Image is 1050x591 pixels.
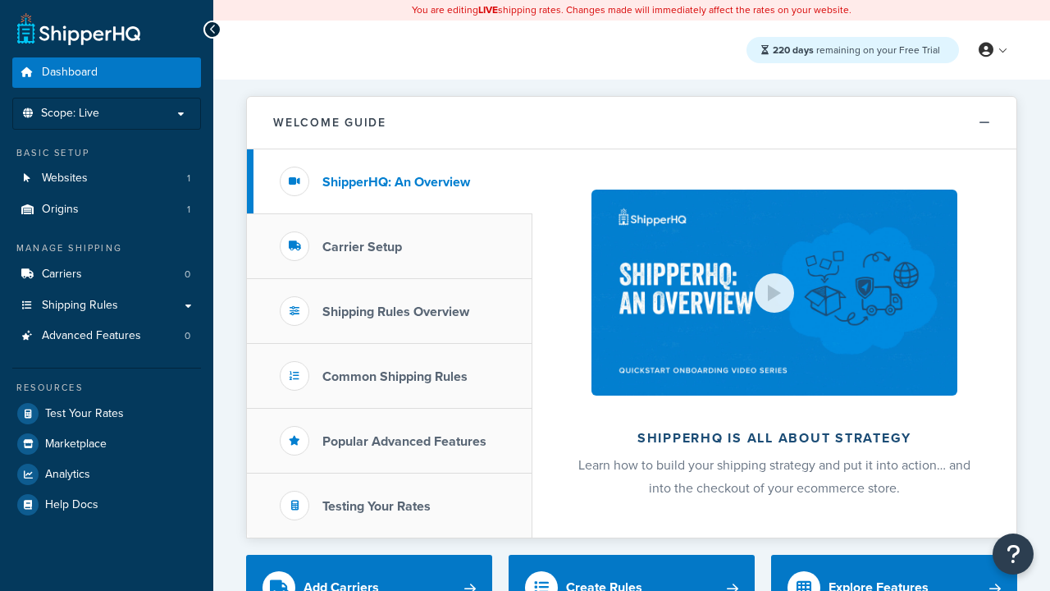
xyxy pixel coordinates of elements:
[12,146,201,160] div: Basic Setup
[322,499,431,514] h3: Testing Your Rates
[42,299,118,313] span: Shipping Rules
[45,407,124,421] span: Test Your Rates
[12,163,201,194] a: Websites1
[42,172,88,186] span: Websites
[993,534,1034,575] button: Open Resource Center
[12,163,201,194] li: Websites
[12,259,201,290] a: Carriers0
[322,240,402,254] h3: Carrier Setup
[12,241,201,255] div: Manage Shipping
[12,381,201,395] div: Resources
[322,369,468,384] h3: Common Shipping Rules
[322,434,486,449] h3: Popular Advanced Features
[42,203,79,217] span: Origins
[12,429,201,459] a: Marketplace
[187,203,190,217] span: 1
[12,195,201,225] li: Origins
[45,498,98,512] span: Help Docs
[12,321,201,351] a: Advanced Features0
[12,57,201,88] a: Dashboard
[12,399,201,428] a: Test Your Rates
[322,305,469,319] h3: Shipping Rules Overview
[187,172,190,186] span: 1
[185,329,190,343] span: 0
[12,460,201,489] a: Analytics
[773,43,814,57] strong: 220 days
[41,107,99,121] span: Scope: Live
[45,468,90,482] span: Analytics
[12,195,201,225] a: Origins1
[591,190,957,396] img: ShipperHQ is all about strategy
[42,66,98,80] span: Dashboard
[773,43,940,57] span: remaining on your Free Trial
[12,291,201,321] a: Shipping Rules
[478,2,498,17] b: LIVE
[247,97,1016,149] button: Welcome Guide
[185,268,190,282] span: 0
[12,490,201,520] a: Help Docs
[322,175,470,190] h3: ShipperHQ: An Overview
[576,431,973,446] h2: ShipperHQ is all about strategy
[42,329,141,343] span: Advanced Features
[12,259,201,290] li: Carriers
[12,321,201,351] li: Advanced Features
[45,438,107,451] span: Marketplace
[578,456,970,497] span: Learn how to build your shipping strategy and put it into action… and into the checkout of your e...
[42,268,82,282] span: Carriers
[273,117,386,129] h2: Welcome Guide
